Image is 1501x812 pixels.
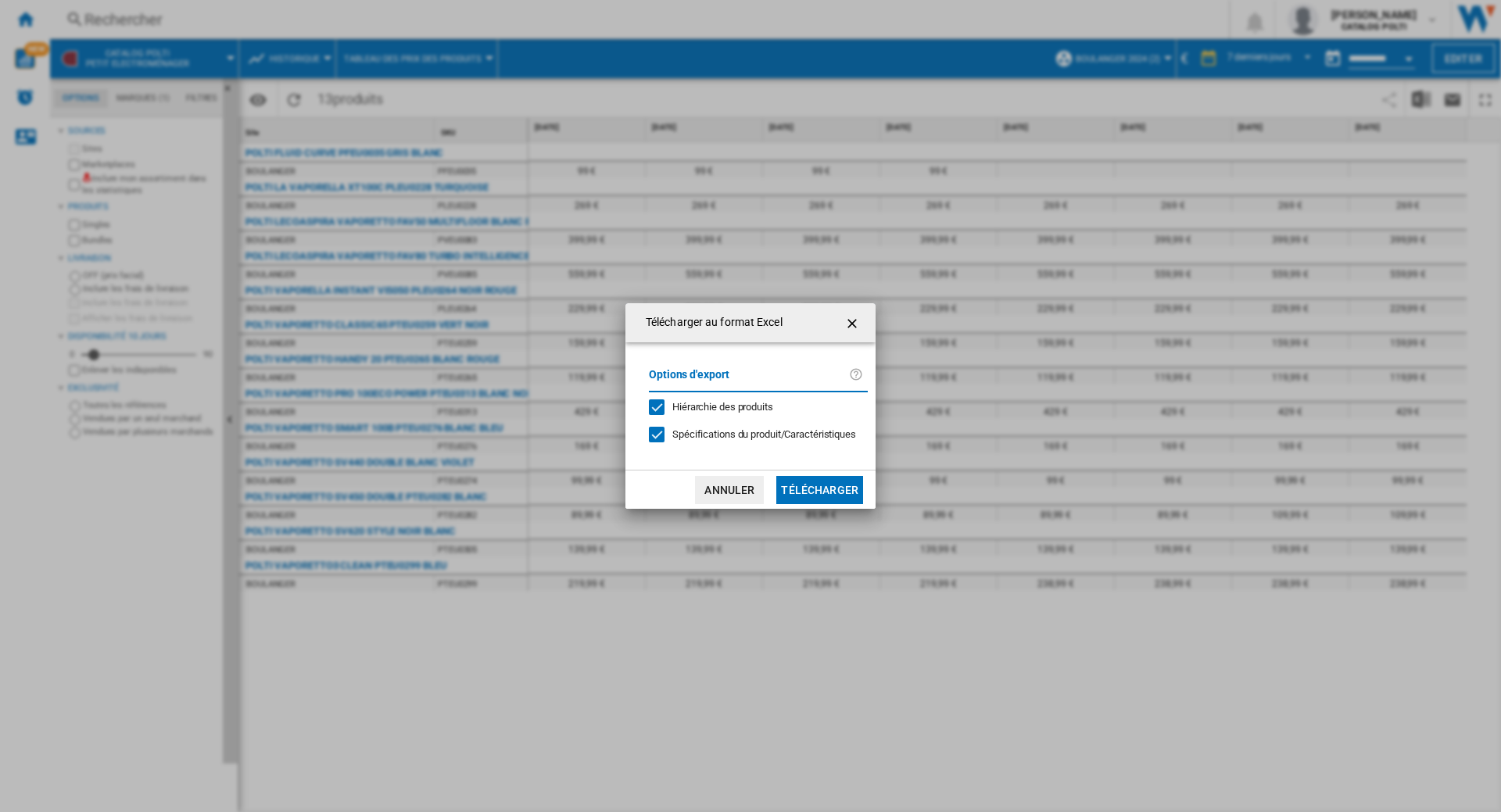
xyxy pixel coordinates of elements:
ng-md-icon: getI18NText('BUTTONS.CLOSE_DIALOG') [844,314,863,333]
span: Hiérarchie des produits [672,401,773,413]
label: Options d'export [649,366,849,395]
span: Spécifications du produit/Caractéristiques [672,428,856,440]
button: getI18NText('BUTTONS.CLOSE_DIALOG') [838,307,869,338]
button: Annuler [695,476,764,504]
button: Télécharger [776,476,863,504]
md-checkbox: Hiérarchie des produits [649,400,855,415]
h4: Télécharger au format Excel [638,315,783,331]
div: S'applique uniquement à la vision catégorie [672,427,856,442]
